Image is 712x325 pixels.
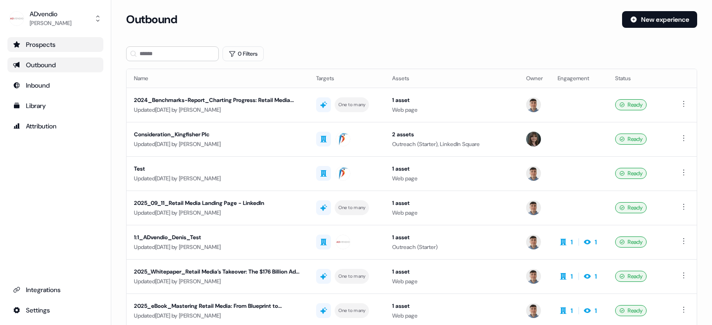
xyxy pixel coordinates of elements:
[134,277,301,286] div: Updated [DATE] by [PERSON_NAME]
[550,69,608,88] th: Engagement
[7,282,103,297] a: Go to integrations
[392,140,511,149] div: Outreach (Starter), LinkedIn Square
[526,235,541,249] img: Denis
[338,204,366,212] div: One to many
[526,303,541,318] img: Denis
[7,57,103,72] a: Go to outbound experience
[392,208,511,217] div: Web page
[526,166,541,181] img: Denis
[134,96,301,105] div: 2024_Benchmarks-Report_Charting Progress: Retail Media Benchmark Insights for Retailers
[13,306,98,315] div: Settings
[392,96,511,105] div: 1 asset
[13,81,98,90] div: Inbound
[392,311,511,320] div: Web page
[608,69,671,88] th: Status
[13,121,98,131] div: Attribution
[134,311,301,320] div: Updated [DATE] by [PERSON_NAME]
[134,208,301,217] div: Updated [DATE] by [PERSON_NAME]
[615,305,647,316] div: Ready
[615,271,647,282] div: Ready
[134,174,301,183] div: Updated [DATE] by [PERSON_NAME]
[30,19,71,28] div: [PERSON_NAME]
[7,37,103,52] a: Go to prospects
[526,132,541,147] img: Michaela
[595,272,597,281] div: 1
[134,164,301,173] div: Test
[134,198,301,208] div: 2025_09_11_Retail Media Landing Page - LinkedIn
[571,306,573,315] div: 1
[13,40,98,49] div: Prospects
[392,233,511,242] div: 1 asset
[392,130,511,139] div: 2 assets
[526,97,541,112] img: Denis
[392,105,511,115] div: Web page
[615,134,647,145] div: Ready
[13,101,98,110] div: Library
[526,200,541,215] img: Denis
[571,237,573,247] div: 1
[134,301,301,311] div: 2025_eBook_Mastering Retail Media: From Blueprint to Maximum ROI - The Complete Guide
[392,198,511,208] div: 1 asset
[30,9,71,19] div: ADvendio
[571,272,573,281] div: 1
[338,306,366,315] div: One to many
[595,306,597,315] div: 1
[7,119,103,134] a: Go to attribution
[134,140,301,149] div: Updated [DATE] by [PERSON_NAME]
[222,46,264,61] button: 0 Filters
[622,11,697,28] button: New experience
[134,267,301,276] div: 2025_Whitepaper_Retail Media’s Takeover: The $176 Billion Ad Revolution Brands Can’t Ignore
[615,168,647,179] div: Ready
[126,13,177,26] h3: Outbound
[13,60,98,70] div: Outbound
[615,202,647,213] div: Ready
[615,99,647,110] div: Ready
[7,303,103,318] a: Go to integrations
[338,272,366,280] div: One to many
[309,69,385,88] th: Targets
[392,174,511,183] div: Web page
[134,130,301,139] div: Consideration_Kingfisher Plc
[392,301,511,311] div: 1 asset
[392,277,511,286] div: Web page
[13,285,98,294] div: Integrations
[134,105,301,115] div: Updated [DATE] by [PERSON_NAME]
[392,267,511,276] div: 1 asset
[7,78,103,93] a: Go to Inbound
[392,242,511,252] div: Outreach (Starter)
[127,69,309,88] th: Name
[519,69,550,88] th: Owner
[615,236,647,248] div: Ready
[134,233,301,242] div: 1:1_ADvendio_Denis_Test
[526,269,541,284] img: Denis
[392,164,511,173] div: 1 asset
[595,237,597,247] div: 1
[338,101,366,109] div: One to many
[134,242,301,252] div: Updated [DATE] by [PERSON_NAME]
[385,69,519,88] th: Assets
[7,7,103,30] button: ADvendio[PERSON_NAME]
[7,98,103,113] a: Go to templates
